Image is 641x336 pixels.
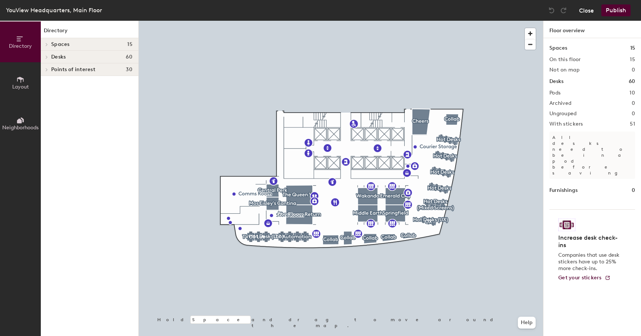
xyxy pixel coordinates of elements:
[629,77,635,86] h1: 60
[126,54,132,60] span: 60
[518,317,536,329] button: Help
[630,44,635,52] h1: 15
[549,44,567,52] h1: Spaces
[560,7,567,14] img: Redo
[51,67,95,73] span: Points of interest
[632,111,635,117] h2: 0
[632,186,635,194] h1: 0
[9,43,32,49] span: Directory
[127,41,132,47] span: 15
[579,4,594,16] button: Close
[549,67,579,73] h2: Not on map
[548,7,555,14] img: Undo
[549,186,578,194] h1: Furnishings
[632,67,635,73] h2: 0
[51,41,70,47] span: Spaces
[543,21,641,38] h1: Floor overview
[549,100,571,106] h2: Archived
[549,77,563,86] h1: Desks
[12,84,29,90] span: Layout
[2,124,39,131] span: Neighborhoods
[558,275,602,281] span: Get your stickers
[549,111,577,117] h2: Ungrouped
[601,4,631,16] button: Publish
[630,121,635,127] h2: 51
[41,27,138,38] h1: Directory
[549,90,561,96] h2: Pods
[558,275,611,281] a: Get your stickers
[558,252,622,272] p: Companies that use desk stickers have up to 25% more check-ins.
[549,121,583,127] h2: With stickers
[126,67,132,73] span: 30
[6,6,102,15] div: YouView Headquarters, Main Floor
[558,234,622,249] h4: Increase desk check-ins
[549,57,581,63] h2: On this floor
[558,219,575,231] img: Sticker logo
[549,132,635,179] p: All desks need to be in a pod before saving
[630,90,635,96] h2: 10
[630,57,635,63] h2: 15
[51,54,66,60] span: Desks
[632,100,635,106] h2: 0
